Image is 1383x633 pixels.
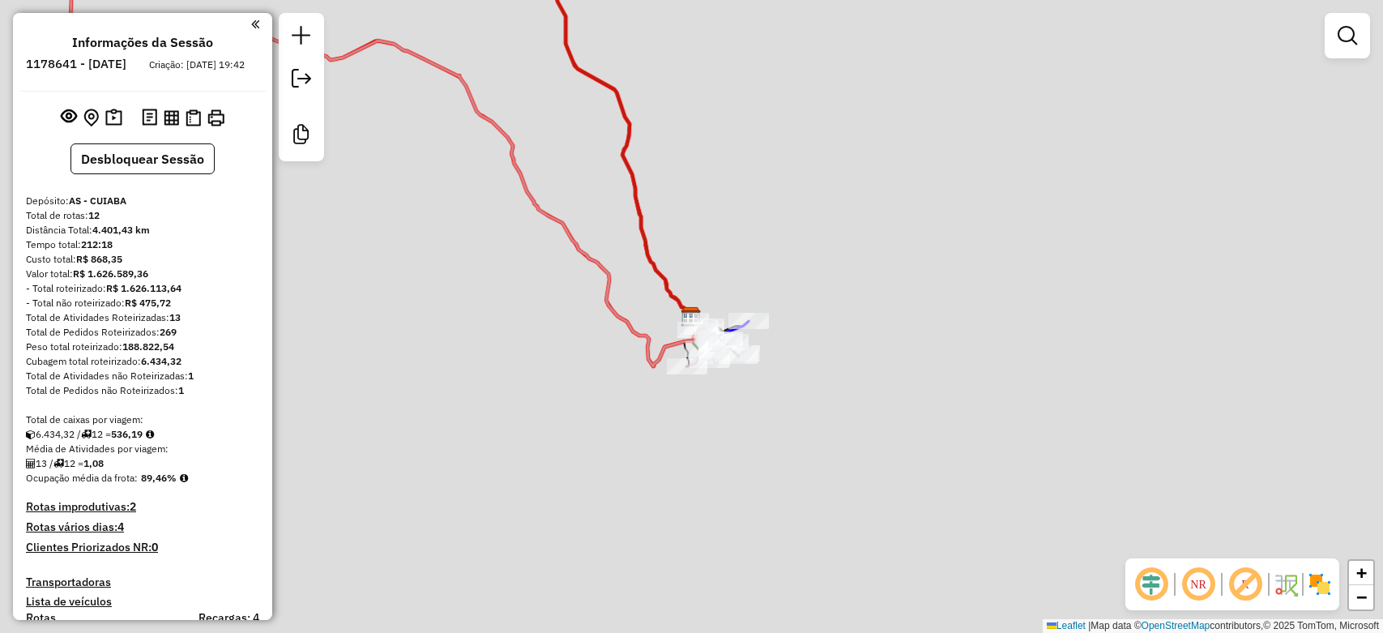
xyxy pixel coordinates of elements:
[26,500,259,514] h4: Rotas improdutivas:
[204,106,228,130] button: Imprimir Rotas
[1088,620,1091,631] span: |
[122,340,174,353] strong: 188.822,54
[70,143,215,174] button: Desbloquear Sessão
[26,427,259,442] div: 6.434,32 / 12 =
[58,105,80,130] button: Exibir sessão original
[26,208,259,223] div: Total de rotas:
[139,105,160,130] button: Logs desbloquear sessão
[26,595,259,609] h4: Lista de veículos
[285,118,318,155] a: Criar modelo
[125,297,171,309] strong: R$ 475,72
[152,540,158,554] strong: 0
[285,62,318,99] a: Exportar sessão
[26,541,259,554] h4: Clientes Priorizados NR:
[26,413,259,427] div: Total de caixas por viagem:
[251,15,259,33] a: Clique aqui para minimizar o painel
[92,224,150,236] strong: 4.401,43 km
[72,35,213,50] h4: Informações da Sessão
[117,520,124,534] strong: 4
[1142,620,1210,631] a: OpenStreetMap
[26,223,259,237] div: Distância Total:
[285,19,318,56] a: Nova sessão e pesquisa
[1226,565,1265,604] span: Exibir rótulo
[69,195,126,207] strong: AS - CUIABA
[141,472,177,484] strong: 89,46%
[708,334,749,350] div: Atividade não roteirizada - GIRUS MERCANTIL DE A
[143,58,251,72] div: Criação: [DATE] 19:42
[26,383,259,398] div: Total de Pedidos não Roteirizados:
[26,340,259,354] div: Peso total roteirizado:
[1132,565,1171,604] span: Ocultar deslocamento
[80,105,102,130] button: Centralizar mapa no depósito ou ponto de apoio
[53,459,64,468] i: Total de rotas
[26,459,36,468] i: Total de Atividades
[26,252,259,267] div: Custo total:
[76,253,122,265] strong: R$ 868,35
[180,473,188,483] em: Média calculada utilizando a maior ocupação (%Peso ou %Cubagem) de cada rota da sessão. Rotas cro...
[146,430,154,439] i: Meta Caixas/viagem: 303,56 Diferença: 232,63
[1356,587,1367,607] span: −
[1307,571,1333,597] img: Exibir/Ocultar setores
[26,520,259,534] h4: Rotas vários dias:
[681,306,702,327] img: AS - CUIABA
[83,457,104,469] strong: 1,08
[178,384,184,396] strong: 1
[26,310,259,325] div: Total de Atividades Roteirizadas:
[26,267,259,281] div: Valor total:
[26,369,259,383] div: Total de Atividades não Roteirizadas:
[81,430,92,439] i: Total de rotas
[73,267,148,280] strong: R$ 1.626.589,36
[26,194,259,208] div: Depósito:
[26,442,259,456] div: Média de Atividades por viagem:
[106,282,181,294] strong: R$ 1.626.113,64
[160,106,182,128] button: Visualizar relatório de Roteirização
[26,57,126,71] h6: 1178641 - [DATE]
[160,326,177,338] strong: 269
[26,281,259,296] div: - Total roteirizado:
[26,575,259,589] h4: Transportadoras
[1179,565,1218,604] span: Ocultar NR
[1047,620,1086,631] a: Leaflet
[182,106,204,130] button: Visualizar Romaneio
[1356,562,1367,583] span: +
[169,311,181,323] strong: 13
[102,105,126,130] button: Painel de Sugestão
[26,430,36,439] i: Cubagem total roteirizado
[26,237,259,252] div: Tempo total:
[26,325,259,340] div: Total de Pedidos Roteirizados:
[88,209,100,221] strong: 12
[1331,19,1364,52] a: Exibir filtros
[26,456,259,471] div: 13 / 12 =
[81,238,113,250] strong: 212:18
[141,355,181,367] strong: 6.434,32
[26,611,56,625] a: Rotas
[198,611,259,625] h4: Recargas: 4
[26,472,138,484] span: Ocupação média da frota:
[26,354,259,369] div: Cubagem total roteirizado:
[188,370,194,382] strong: 1
[1349,585,1373,609] a: Zoom out
[130,499,136,514] strong: 2
[26,296,259,310] div: - Total não roteirizado:
[1043,619,1383,633] div: Map data © contributors,© 2025 TomTom, Microsoft
[111,428,143,440] strong: 536,19
[1273,571,1299,597] img: Fluxo de ruas
[1349,561,1373,585] a: Zoom in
